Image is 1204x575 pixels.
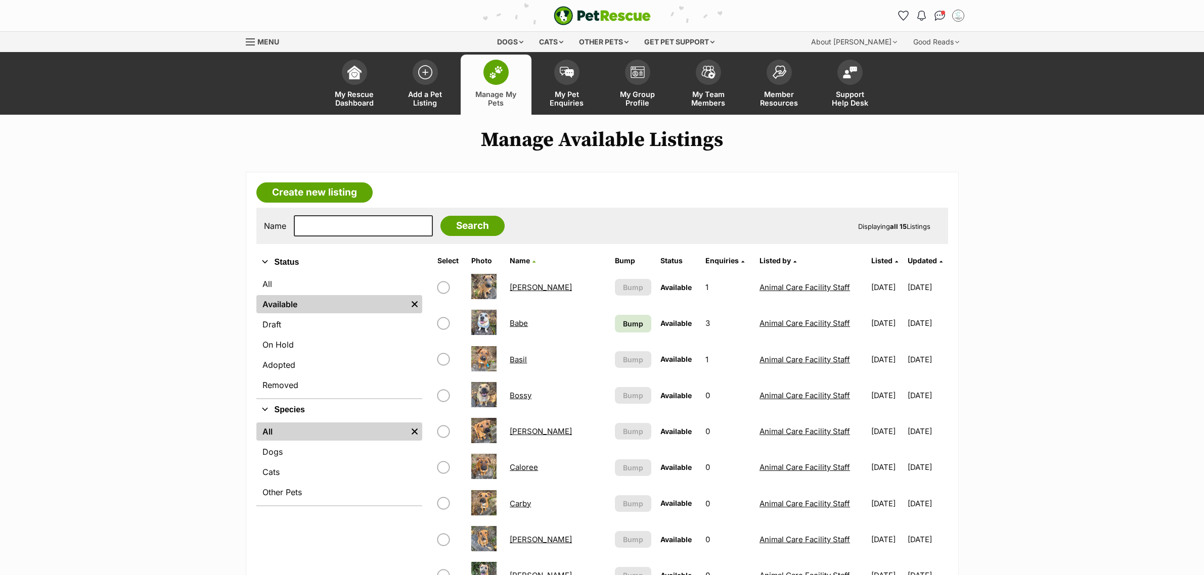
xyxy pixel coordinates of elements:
a: Animal Care Facility Staff [760,318,850,328]
span: Manage My Pets [473,90,519,107]
a: Listed [871,256,898,265]
a: Remove filter [407,295,422,313]
a: Animal Care Facility Staff [760,426,850,436]
span: Listed [871,256,893,265]
a: Bossy [510,391,531,400]
a: Carby [510,499,531,508]
span: Available [660,283,692,292]
span: Menu [257,37,279,46]
td: [DATE] [867,342,907,377]
button: Bump [615,279,651,296]
a: My Rescue Dashboard [319,55,390,115]
td: [DATE] [908,450,947,485]
td: [DATE] [908,522,947,557]
span: Listed by [760,256,791,265]
span: Bump [623,390,643,401]
a: Favourites [896,8,912,24]
td: 0 [701,414,754,449]
a: Animal Care Facility Staff [760,499,850,508]
th: Status [656,253,701,269]
a: [PERSON_NAME] [510,426,572,436]
button: Bump [615,423,651,440]
a: Menu [246,32,286,50]
img: logo-e224e6f780fb5917bec1dbf3a21bbac754714ae5b6737aabdf751b685950b380.svg [554,6,651,25]
span: Bump [623,498,643,509]
td: [DATE] [908,342,947,377]
td: 0 [701,450,754,485]
span: Available [660,355,692,363]
img: member-resources-icon-8e73f808a243e03378d46382f2149f9095a855e16c252ad45f914b54edf8863c.svg [772,65,786,79]
a: Caloree [510,462,538,472]
img: help-desk-icon-fdf02630f3aa405de69fd3d07c3f3aa587a6932b1a1747fa1d2bba05be0121f9.svg [843,66,857,78]
span: Displaying Listings [858,222,930,230]
button: Species [256,403,422,416]
a: Member Resources [744,55,815,115]
a: Dogs [256,443,422,461]
label: Name [264,221,286,230]
a: PetRescue [554,6,651,25]
div: Status [256,273,422,398]
span: Support Help Desk [827,90,873,107]
img: notifications-46538b983faf8c2785f20acdc204bb7945ddae34d4c08c2a6579f10ce5e182be.svg [917,11,925,21]
td: 1 [701,342,754,377]
a: Create new listing [256,182,373,203]
img: group-profile-icon-3fa3cf56718a62981997c0bc7e787c4b2cf8bcc04b72c1350f741eb67cf2f40e.svg [631,66,645,78]
img: add-pet-listing-icon-0afa8454b4691262ce3f59096e99ab1cd57d4a30225e0717b998d2c9b9846f56.svg [418,65,432,79]
a: [PERSON_NAME] [510,535,572,544]
a: Animal Care Facility Staff [760,355,850,364]
td: 1 [701,270,754,305]
a: Basil [510,355,527,364]
img: manage-my-pets-icon-02211641906a0b7f246fdf0571729dbe1e7629f14944591b6c1af311fb30b64b.svg [489,66,503,79]
a: Available [256,295,407,313]
th: Select [433,253,466,269]
span: Updated [908,256,937,265]
span: translation missing: en.admin.listings.index.attributes.enquiries [705,256,739,265]
a: Listed by [760,256,796,265]
span: Add a Pet Listing [403,90,448,107]
span: Available [660,535,692,544]
div: Other pets [572,32,636,52]
td: 0 [701,486,754,521]
a: Animal Care Facility Staff [760,391,850,400]
a: All [256,422,407,441]
div: Cats [532,32,570,52]
button: Bump [615,351,651,368]
a: Name [510,256,536,265]
div: Good Reads [906,32,966,52]
button: Notifications [914,8,930,24]
div: Dogs [490,32,530,52]
a: Other Pets [256,483,422,501]
a: Animal Care Facility Staff [760,462,850,472]
strong: all 15 [890,222,907,230]
td: [DATE] [908,306,947,341]
a: Adopted [256,356,422,374]
ul: Account quick links [896,8,966,24]
span: Member Resources [756,90,802,107]
input: Search [440,216,505,236]
span: My Pet Enquiries [544,90,590,107]
a: Cats [256,463,422,481]
img: team-members-icon-5396bd8760b3fe7c0b43da4ab00e1e3bb1a5d9ba89233759b79545d2d3fc5d0d.svg [701,66,716,79]
span: My Rescue Dashboard [332,90,377,107]
td: [DATE] [867,378,907,413]
a: My Group Profile [602,55,673,115]
a: My Pet Enquiries [531,55,602,115]
button: Bump [615,387,651,404]
button: Status [256,256,422,269]
td: 0 [701,522,754,557]
a: Add a Pet Listing [390,55,461,115]
a: Animal Care Facility Staff [760,282,850,292]
a: Bump [615,315,651,332]
th: Bump [611,253,655,269]
a: Support Help Desk [815,55,885,115]
a: Removed [256,376,422,394]
td: [DATE] [908,414,947,449]
td: 3 [701,306,754,341]
td: [DATE] [867,270,907,305]
span: Bump [623,354,643,365]
button: Bump [615,495,651,512]
a: Remove filter [407,422,422,441]
a: Draft [256,315,422,333]
a: Enquiries [705,256,744,265]
td: [DATE] [867,450,907,485]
